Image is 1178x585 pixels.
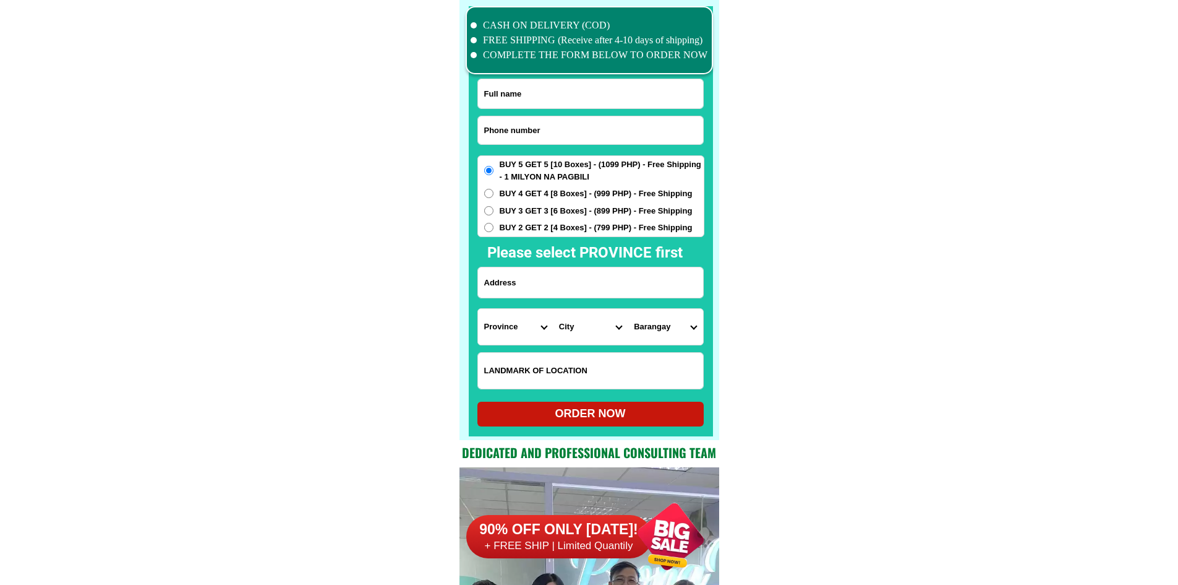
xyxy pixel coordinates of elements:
input: BUY 4 GET 4 [8 Boxes] - (999 PHP) - Free Shipping [484,189,493,198]
input: BUY 3 GET 3 [6 Boxes] - (899 PHP) - Free Shipping [484,206,493,215]
li: COMPLETE THE FORM BELOW TO ORDER NOW [471,48,708,63]
input: Input phone_number [478,116,703,144]
select: Select commune [628,309,702,345]
span: BUY 2 GET 2 [4 Boxes] - (799 PHP) - Free Shipping [500,222,693,234]
h2: Please select PROVINCE first [487,241,816,264]
h6: + FREE SHIP | Limited Quantily [466,539,652,553]
input: Input LANDMARKOFLOCATION [478,353,703,389]
h2: Dedicated and professional consulting team [459,443,719,462]
input: Input address [478,267,703,298]
input: Input full_name [478,79,703,108]
input: BUY 5 GET 5 [10 Boxes] - (1099 PHP) - Free Shipping - 1 MILYON NA PAGBILI [484,166,493,175]
input: BUY 2 GET 2 [4 Boxes] - (799 PHP) - Free Shipping [484,223,493,232]
select: Select province [478,309,553,345]
div: ORDER NOW [477,405,704,422]
li: FREE SHIPPING (Receive after 4-10 days of shipping) [471,33,708,48]
span: BUY 5 GET 5 [10 Boxes] - (1099 PHP) - Free Shipping - 1 MILYON NA PAGBILI [500,158,704,183]
li: CASH ON DELIVERY (COD) [471,18,708,33]
span: BUY 3 GET 3 [6 Boxes] - (899 PHP) - Free Shipping [500,205,693,217]
span: BUY 4 GET 4 [8 Boxes] - (999 PHP) - Free Shipping [500,188,693,200]
select: Select district [553,309,628,345]
h6: 90% OFF ONLY [DATE]! [466,521,652,539]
